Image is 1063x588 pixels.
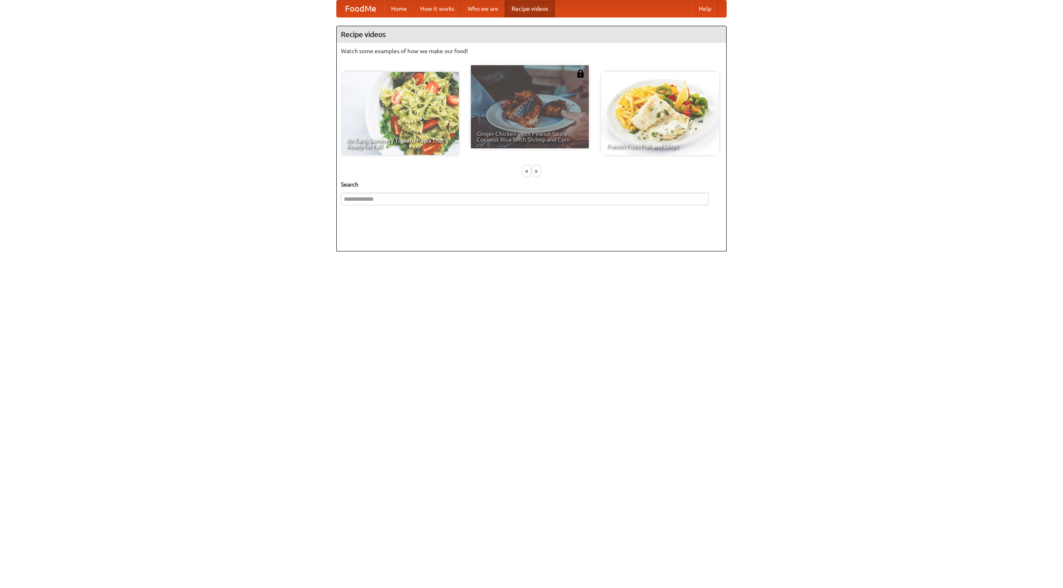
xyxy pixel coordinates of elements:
[461,0,505,17] a: Who we are
[576,69,585,78] img: 483408.png
[337,0,385,17] a: FoodMe
[607,143,713,149] span: French Fries Fish and Chips
[505,0,555,17] a: Recipe videos
[347,138,453,149] span: An Easy, Summery Tomato Pasta That's Ready for Fall
[385,0,414,17] a: Home
[414,0,461,17] a: How it works
[341,180,722,189] h5: Search
[523,166,530,176] div: «
[341,47,722,55] p: Watch some examples of how we make our food!
[533,166,540,176] div: »
[692,0,718,17] a: Help
[337,26,726,43] h4: Recipe videos
[341,72,459,155] a: An Easy, Summery Tomato Pasta That's Ready for Fall
[601,72,719,155] a: French Fries Fish and Chips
